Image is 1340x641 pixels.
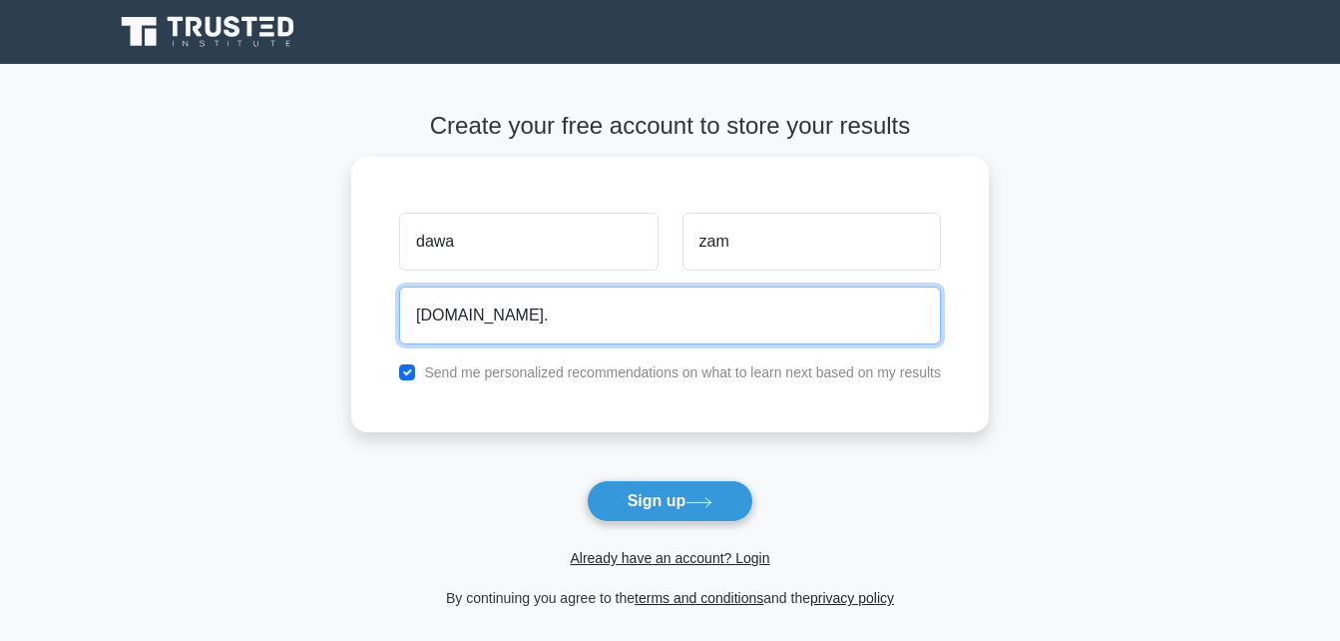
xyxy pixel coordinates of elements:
label: Send me personalized recommendations on what to learn next based on my results [424,364,941,380]
button: Sign up [587,480,754,522]
div: By continuing you agree to the and the [339,586,1001,610]
input: First name [399,213,658,271]
a: terms and conditions [635,590,763,606]
a: privacy policy [810,590,894,606]
a: Already have an account? Login [570,550,769,566]
h4: Create your free account to store your results [351,112,989,141]
input: Last name [682,213,941,271]
input: Email [399,287,941,344]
